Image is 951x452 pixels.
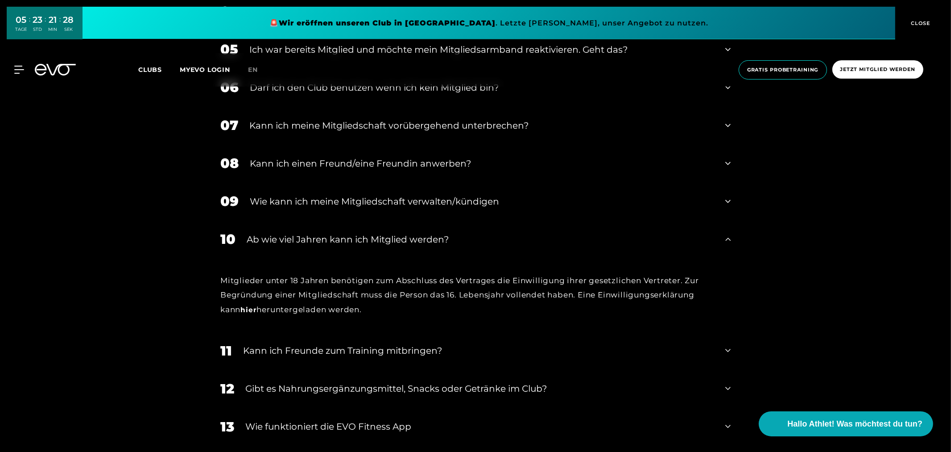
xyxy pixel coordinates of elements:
[220,115,238,135] div: 07
[895,7,944,39] button: CLOSE
[220,191,239,211] div: 09
[33,26,43,33] div: STD
[16,13,27,26] div: 05
[240,306,256,314] a: hier
[60,14,61,38] div: :
[16,26,27,33] div: TAGE
[248,65,269,75] a: en
[247,233,714,246] div: Ab wie viel Jahren kann ich Mitglied werden?
[220,379,234,399] div: 12
[250,195,714,208] div: Wie kann ich meine Mitgliedschaft verwalten/kündigen
[736,60,830,80] a: Gratis Probetraining
[830,60,926,80] a: Jetzt Mitglied werden
[33,13,43,26] div: 23
[787,418,922,430] span: Hallo Athlet! Was möchtest du tun?
[245,420,714,433] div: Wie funktioniert die EVO Fitness App
[249,119,714,132] div: Kann ich meine Mitgliedschaft vorübergehend unterbrechen?
[245,382,714,395] div: Gibt es Nahrungsergänzungsmittel, Snacks oder Getränke im Club?
[220,273,731,317] div: Mitglieder unter 18 Jahren benötigen zum Abschluss des Vertrages die Einwilligung ihrer gesetzlic...
[248,66,258,74] span: en
[63,26,74,33] div: SEK
[840,66,915,73] span: Jetzt Mitglied werden
[180,66,230,74] a: MYEVO LOGIN
[243,344,714,357] div: Kann ich Freunde zum Training mitbringen?
[220,341,232,361] div: 11
[138,65,180,74] a: Clubs
[29,14,31,38] div: :
[49,26,58,33] div: MIN
[759,411,933,436] button: Hallo Athlet! Was möchtest du tun?
[220,153,239,173] div: 08
[220,417,234,437] div: 13
[220,229,236,249] div: 10
[49,13,58,26] div: 21
[250,157,714,170] div: Kann ich einen Freund/eine Freundin anwerben?
[138,66,162,74] span: Clubs
[909,19,931,27] span: CLOSE
[45,14,46,38] div: :
[63,13,74,26] div: 28
[747,66,819,74] span: Gratis Probetraining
